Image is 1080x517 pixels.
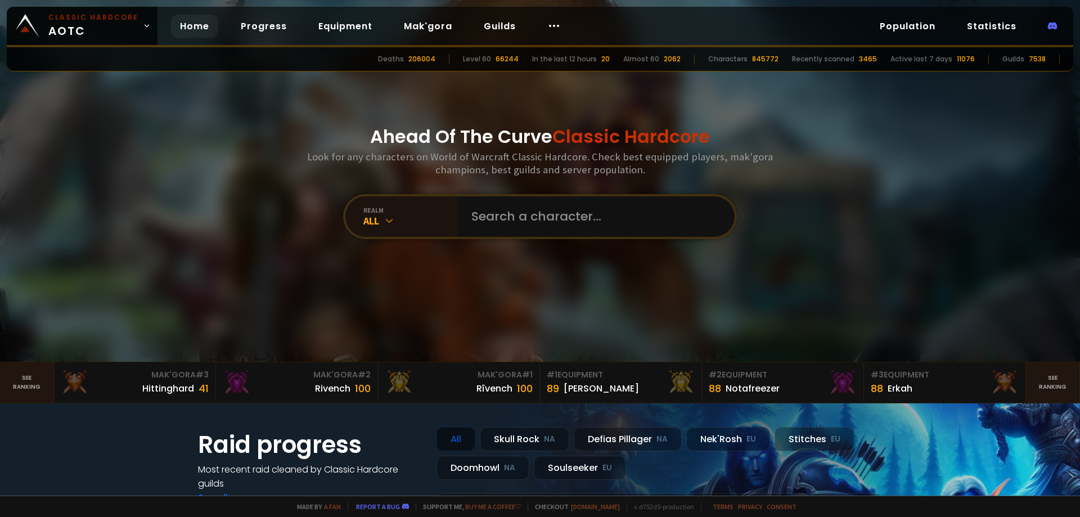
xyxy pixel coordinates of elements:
[547,369,557,380] span: # 1
[216,362,378,403] a: Mak'Gora#2Rivench100
[385,369,533,381] div: Mak'Gora
[198,427,423,462] h1: Raid progress
[303,150,777,176] h3: Look for any characters on World of Warcraft Classic Hardcore. Check best equipped players, mak'g...
[547,381,559,396] div: 89
[888,381,912,395] div: Erkah
[702,362,864,403] a: #2Equipment88Notafreezer
[746,434,756,445] small: EU
[436,427,475,451] div: All
[463,54,491,64] div: Level 60
[223,369,371,381] div: Mak'Gora
[738,502,762,511] a: Privacy
[552,124,710,149] span: Classic Hardcore
[358,369,371,380] span: # 2
[871,369,1019,381] div: Equipment
[196,369,209,380] span: # 3
[528,502,620,511] span: Checkout
[709,381,721,396] div: 88
[564,381,639,395] div: [PERSON_NAME]
[534,456,626,480] div: Soulseeker
[378,362,540,403] a: Mak'Gora#1Rîvench100
[363,214,458,227] div: All
[7,7,157,45] a: Classic HardcoreAOTC
[547,369,695,381] div: Equipment
[465,196,721,237] input: Search a character...
[792,54,854,64] div: Recently scanned
[355,381,371,396] div: 100
[142,381,194,395] div: Hittinghard
[871,369,884,380] span: # 3
[465,502,521,511] a: Buy me a coffee
[48,12,138,23] small: Classic Hardcore
[517,381,533,396] div: 100
[871,15,944,38] a: Population
[713,502,733,511] a: Terms
[363,206,458,214] div: realm
[315,381,350,395] div: Rivench
[602,462,612,474] small: EU
[61,369,209,381] div: Mak'Gora
[726,381,780,395] div: Notafreezer
[767,502,796,511] a: Consent
[890,54,952,64] div: Active last 7 days
[416,502,521,511] span: Support me,
[656,434,668,445] small: NA
[309,15,381,38] a: Equipment
[504,462,515,474] small: NA
[957,54,975,64] div: 11076
[475,15,525,38] a: Guilds
[522,369,533,380] span: # 1
[199,381,209,396] div: 41
[171,15,218,38] a: Home
[775,427,854,451] div: Stitches
[1029,54,1046,64] div: 7538
[831,434,840,445] small: EU
[290,502,341,511] span: Made by
[574,427,682,451] div: Defias Pillager
[864,362,1026,403] a: #3Equipment88Erkah
[709,369,857,381] div: Equipment
[623,54,659,64] div: Almost 60
[1026,362,1080,403] a: Seeranking
[871,381,883,396] div: 88
[601,54,610,64] div: 20
[627,502,694,511] span: v. d752d5 - production
[709,369,722,380] span: # 2
[436,456,529,480] div: Doomhowl
[532,54,597,64] div: In the last 12 hours
[480,427,569,451] div: Skull Rock
[1002,54,1024,64] div: Guilds
[476,381,512,395] div: Rîvench
[48,12,138,39] span: AOTC
[232,15,296,38] a: Progress
[370,123,710,150] h1: Ahead Of The Curve
[395,15,461,38] a: Mak'gora
[544,434,555,445] small: NA
[708,54,748,64] div: Characters
[752,54,778,64] div: 845772
[496,54,519,64] div: 66244
[540,362,702,403] a: #1Equipment89[PERSON_NAME]
[958,15,1025,38] a: Statistics
[664,54,681,64] div: 2062
[686,427,770,451] div: Nek'Rosh
[859,54,877,64] div: 3465
[324,502,341,511] a: a fan
[198,491,271,504] a: See all progress
[198,462,423,491] h4: Most recent raid cleaned by Classic Hardcore guilds
[54,362,216,403] a: Mak'Gora#3Hittinghard41
[408,54,435,64] div: 206004
[571,502,620,511] a: [DOMAIN_NAME]
[378,54,404,64] div: Deaths
[356,502,400,511] a: Report a bug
